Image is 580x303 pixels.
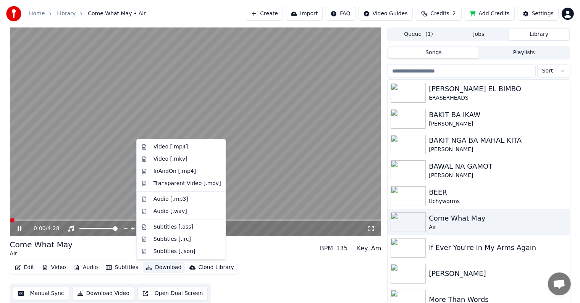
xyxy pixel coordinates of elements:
[199,264,234,271] div: Cloud Library
[429,268,567,279] div: [PERSON_NAME]
[429,198,567,205] div: Itchyworms
[286,7,323,21] button: Import
[425,31,433,38] span: ( 1 )
[429,146,567,153] div: [PERSON_NAME]
[153,143,188,151] div: Video [.mp4]
[429,213,567,224] div: Come What May
[153,180,221,187] div: Transparent Video [.mov]
[388,47,479,58] button: Songs
[29,10,45,18] a: Home
[416,7,462,21] button: Credits2
[34,225,45,232] span: 0:00
[153,168,196,175] div: InAndOn [.mp4]
[429,161,567,172] div: BAWAL NA GAMOT
[71,262,101,273] button: Audio
[388,29,449,40] button: Queue
[10,239,73,250] div: Come What May
[429,110,567,120] div: BAKIT BA IKAW
[39,262,69,273] button: Video
[153,248,195,255] div: Subtitles [.json]
[449,29,509,40] button: Jobs
[429,242,567,253] div: If Ever You're In My Arms Again
[548,272,571,295] div: Open chat
[72,287,134,300] button: Download Video
[143,262,185,273] button: Download
[532,10,554,18] div: Settings
[479,47,569,58] button: Playlists
[12,262,37,273] button: Edit
[320,244,333,253] div: BPM
[29,10,146,18] nav: breadcrumb
[429,120,567,128] div: [PERSON_NAME]
[153,223,193,231] div: Subtitles [.ass]
[429,84,567,94] div: [PERSON_NAME] EL BIMBO
[6,6,21,21] img: youka
[429,187,567,198] div: BEER
[371,244,381,253] div: Am
[246,7,283,21] button: Create
[429,172,567,179] div: [PERSON_NAME]
[326,7,355,21] button: FAQ
[153,155,187,163] div: Video [.mkv]
[13,287,69,300] button: Manual Sync
[359,7,413,21] button: Video Guides
[153,235,191,243] div: Subtitles [.lrc]
[518,7,559,21] button: Settings
[153,208,187,215] div: Audio [.wav]
[357,244,368,253] div: Key
[542,67,553,75] span: Sort
[429,94,567,102] div: ERASERHEADS
[509,29,569,40] button: Library
[47,225,59,232] span: 4:28
[452,10,456,18] span: 2
[429,135,567,146] div: BAKIT NGA BA MAHAL KITA
[153,195,188,203] div: Audio [.mp3]
[465,7,515,21] button: Add Credits
[429,224,567,231] div: Air
[336,244,348,253] div: 135
[57,10,76,18] a: Library
[103,262,141,273] button: Subtitles
[34,225,52,232] div: /
[88,10,146,18] span: Come What May • Air
[430,10,449,18] span: Credits
[10,250,73,258] div: Air
[137,287,208,300] button: Open Dual Screen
